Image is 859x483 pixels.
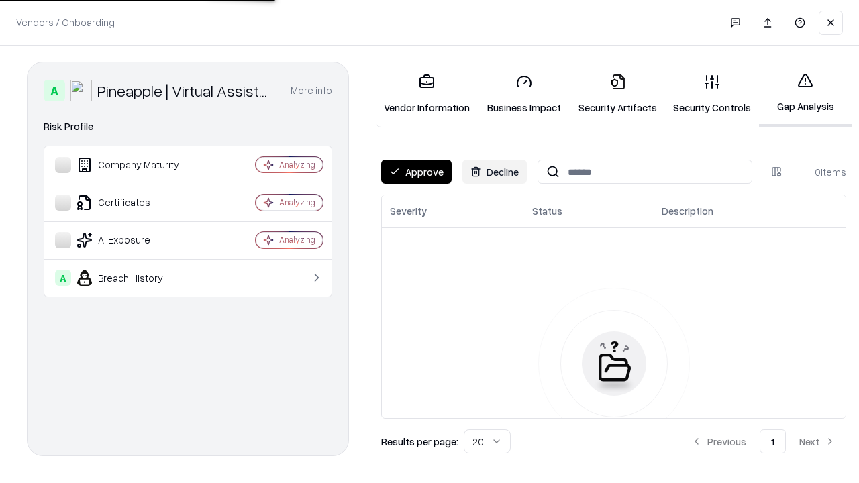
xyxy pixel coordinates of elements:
nav: pagination [680,429,846,453]
div: Status [532,204,562,218]
div: Analyzing [279,197,315,208]
p: Results per page: [381,435,458,449]
a: Gap Analysis [759,62,852,127]
div: Pineapple | Virtual Assistant Agency [97,80,274,101]
button: 1 [760,429,786,453]
a: Vendor Information [376,63,478,125]
button: More info [291,78,332,103]
p: Vendors / Onboarding [16,15,115,30]
button: Decline [462,160,527,184]
div: Severity [390,204,427,218]
div: A [55,270,71,286]
div: AI Exposure [55,232,215,248]
div: Certificates [55,195,215,211]
img: Pineapple | Virtual Assistant Agency [70,80,92,101]
a: Security Controls [665,63,759,125]
div: A [44,80,65,101]
div: Analyzing [279,234,315,246]
a: Security Artifacts [570,63,665,125]
div: 0 items [793,165,846,179]
a: Business Impact [478,63,570,125]
div: Breach History [55,270,215,286]
div: Risk Profile [44,119,332,135]
div: Analyzing [279,159,315,170]
button: Approve [381,160,452,184]
div: Company Maturity [55,157,215,173]
div: Description [662,204,713,218]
